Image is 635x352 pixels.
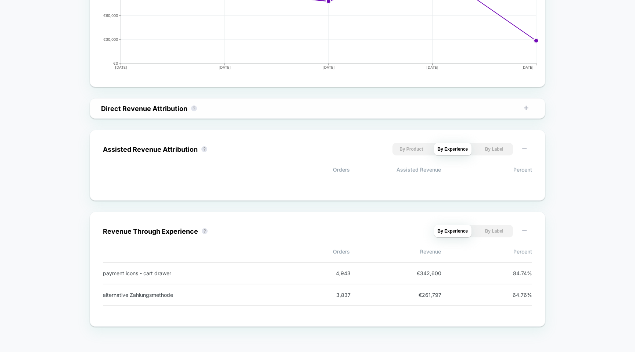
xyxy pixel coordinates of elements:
button: ? [191,105,197,111]
button: By Product [392,143,430,155]
span: 4,943 [317,270,351,276]
button: By Label [475,143,513,155]
span: Percent [441,166,532,173]
button: By Experience [434,143,472,155]
tspan: €0 [113,61,118,65]
tspan: [DATE] [219,65,231,69]
tspan: €60,000 [103,13,118,18]
tspan: [DATE] [323,65,335,69]
button: By Experience [434,225,472,237]
tspan: [DATE] [521,65,534,69]
tspan: [DATE] [426,65,438,69]
button: ? [202,228,208,234]
span: Assisted Revenue [350,166,441,173]
tspan: [DATE] [115,65,127,69]
div: Assisted Revenue Attribution [103,146,198,153]
span: Orders [259,166,350,173]
span: € 342,600 [408,270,441,276]
span: 3,837 [317,292,351,298]
span: Percent [441,248,532,255]
span: Orders [259,248,350,255]
div: Direct Revenue Attribution [101,105,187,112]
button: By Label [475,225,513,237]
span: 64.76 % [499,292,532,298]
span: 84.74 % [499,270,532,276]
button: ? [201,146,207,152]
div: Revenue Through Experience [103,227,198,235]
div: alternative Zahlungsmethode [103,292,296,298]
div: payment icons - cart drawer [103,270,296,276]
span: € 261,797 [408,292,441,298]
span: Revenue [350,248,441,255]
tspan: €30,000 [103,37,118,42]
